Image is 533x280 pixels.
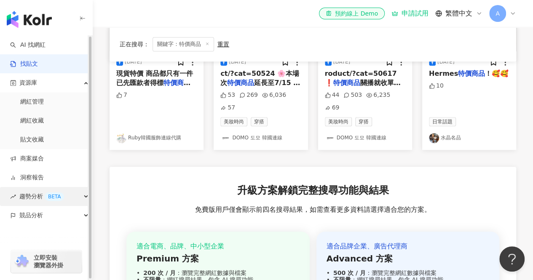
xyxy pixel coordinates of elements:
img: KOL Avatar [116,133,126,143]
span: 升級方案解鎖完整搜尋功能與結果 [237,184,389,198]
div: BETA [45,192,64,201]
span: 競品分析 [19,206,43,225]
span: 日常話題 [429,117,456,126]
div: 69 [325,104,340,112]
span: 美妝時尚 [220,117,247,126]
div: 44 [325,91,340,99]
span: ！🥰🥰 [485,69,509,77]
a: 找貼文 [10,60,38,68]
span: 資源庫 [19,73,37,92]
span: 正在搜尋 ： [120,41,149,48]
div: 預約線上 Demo [326,9,378,18]
span: roduct/?cat=50617 ❗ [325,69,397,87]
div: 10 [429,82,444,90]
div: Premium 方案 [137,253,300,264]
span: Hermes [429,69,458,77]
div: 57 [220,104,235,112]
a: KOL AvatarRuby韓國服飾連線代購 [116,133,197,143]
a: 洞察報告 [10,173,44,182]
img: KOL Avatar [220,133,230,143]
div: ：瀏覽完整網紅數據與檔案 [327,269,490,276]
span: rise [10,194,16,200]
a: KOL AvatarDOMO 도모 韓國連線 [325,133,405,143]
mark: 特價商品 [333,79,360,87]
span: 關鍵字：特價商品 [153,37,214,51]
div: 6,036 [262,91,286,99]
div: 53 [220,91,235,99]
img: KOL Avatar [429,133,439,143]
a: chrome extension立即安裝 瀏覽器外掛 [11,250,82,273]
div: ：瀏覽完整網紅數據與檔案 [137,269,300,276]
div: [DATE] [333,59,351,66]
span: 現貨特價 商品都只有一件已先匯款者得標 [116,69,193,87]
span: A [496,9,500,18]
mark: 特價商品 [227,79,254,87]
a: 商案媒合 [10,155,44,163]
strong: 500 次 / 月 [333,269,366,276]
a: 預約線上 Demo [319,8,385,19]
div: [DATE] [229,59,246,66]
mark: 特價商品 [163,79,190,87]
span: 繁體中文 [445,9,472,18]
span: 立即安裝 瀏覽器外掛 [34,254,63,269]
img: chrome extension [13,255,30,268]
a: KOL Avatar水晶名品 [429,133,509,143]
a: KOL AvatarDOMO 도모 韓國連線 [220,133,301,143]
div: 7 [116,91,127,99]
span: 延長至7/15 中午12:00收 [220,79,300,96]
div: 6,235 [366,91,390,99]
div: 重置 [217,41,229,48]
a: 網紅管理 [20,98,44,106]
div: 503 [343,91,362,99]
img: KOL Avatar [325,133,335,143]
span: 趨勢分析 [19,187,64,206]
span: ct/?cat=50524 🌸本場次 [220,69,299,87]
a: 申請試用 [391,9,429,18]
strong: 200 次 / 月 [143,269,176,276]
span: 美妝時尚 [325,117,352,126]
img: logo [7,11,52,28]
div: 269 [239,91,258,99]
div: Advanced 方案 [327,253,490,264]
a: 網紅收藏 [20,117,44,125]
mark: 特價商品 [458,69,485,77]
div: 適合電商、品牌、中小型企業 [137,242,300,251]
div: [DATE] [437,59,455,66]
iframe: Help Scout Beacon - Open [499,246,525,272]
span: 穿搭 [355,117,372,126]
a: searchAI 找網紅 [10,41,46,49]
span: 穿搭 [251,117,268,126]
div: [DATE] [125,59,142,66]
div: 適合品牌企業、廣告代理商 [327,242,490,251]
span: 免費版用戶僅會顯示前四名搜尋結果，如需查看更多資料請選擇適合您的方案。 [195,205,431,214]
span: 關播就收單❗ 🌸如果還想加單麻 [325,79,402,96]
a: 貼文收藏 [20,136,44,144]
